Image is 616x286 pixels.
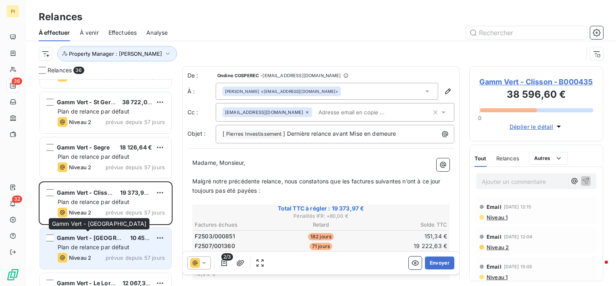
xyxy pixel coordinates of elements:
span: prévue depuis 57 jours [106,254,165,261]
div: <[EMAIL_ADDRESS][DOMAIN_NAME]> [225,88,338,94]
span: Gamm Vert - Clisson - B000435 [479,76,593,87]
span: Plan de relance par défaut [58,198,129,205]
span: F2507/001360 [195,242,235,250]
span: Relances [496,155,519,162]
span: Analyse [146,29,168,37]
button: Property Manager : [PERSON_NAME] [57,46,177,61]
div: PI [6,5,19,18]
span: Email [487,263,502,270]
span: Pénalités IFR : + 80,00 € [194,212,448,220]
span: [DATE] 12:15 [504,204,532,209]
span: [DATE] 12:04 [504,234,533,239]
span: [EMAIL_ADDRESS][DOMAIN_NAME] [225,110,303,115]
th: Solde TTC [364,221,447,229]
span: À venir [80,29,99,37]
span: Relances [48,66,72,74]
span: 38 722,01 € [122,99,155,105]
h3: 38 596,60 € [479,87,593,103]
span: prévue depuis 57 jours [106,119,165,125]
span: Déplier le détail [510,122,554,131]
button: Envoyer [425,257,454,269]
span: 36 [73,67,84,74]
span: Total TTC à régler : 19 373,97 € [194,204,448,212]
span: Malgré notre précédente relance, nous constatons que les factures suivantes n’ont à ce jour toujo... [192,178,442,194]
img: Logo LeanPay [6,268,19,281]
span: 32 [12,196,22,203]
span: Niveau 2 [69,209,91,216]
span: Plan de relance par défaut [58,108,129,115]
span: Niveau 2 [69,164,91,170]
td: 19 222,63 € [364,242,447,250]
span: Property Manager : [PERSON_NAME] [69,50,162,57]
span: Pierres Investissement [225,130,283,139]
span: Objet : [187,130,206,137]
span: 0 [478,115,481,121]
span: Niveau 1 [486,214,508,221]
span: De : [187,71,216,80]
span: À effectuer [39,29,70,37]
span: Tout [474,155,487,162]
span: prévue depuis 57 jours [106,164,165,170]
span: 18 126,64 € [120,144,152,151]
span: [DATE] 15:05 [504,264,533,269]
th: Retard [279,221,363,229]
span: 10 451,37 € [130,234,162,241]
span: Email [487,233,502,240]
span: - [EMAIL_ADDRESS][DOMAIN_NAME] [260,73,341,78]
span: 36 [12,78,22,85]
td: 151,34 € [364,232,447,241]
span: Effectuées [108,29,137,37]
span: F2503/000851 [195,232,235,240]
span: 182 jours [308,233,334,240]
input: Adresse email en copie ... [315,106,408,118]
span: [PERSON_NAME] [225,88,259,94]
th: Factures échues [194,221,278,229]
span: Gamm Vert - St Gereon [57,99,121,105]
button: Autres [529,152,568,165]
span: Niveau 2 [486,244,509,250]
span: ] Dernière relance avant Mise en demeure [283,130,396,137]
input: Rechercher [466,26,587,39]
span: prévue depuis 57 jours [106,209,165,216]
button: Déplier le détail [507,122,566,131]
span: Niveau 1 [486,274,508,280]
span: 2/3 [221,253,233,261]
span: Plan de relance par défaut [58,244,129,250]
span: Niveau 2 [69,254,91,261]
span: Madame, Monsieur, [192,159,246,166]
span: Plan de relance par défaut [58,153,129,160]
span: Email [487,204,502,210]
label: À : [187,87,216,95]
span: [ [223,130,225,137]
iframe: Intercom live chat [589,259,608,278]
span: Gamm Vert - [GEOGRAPHIC_DATA] [52,220,146,227]
span: Ondine COSPEREC [217,73,259,78]
span: 71 jours [310,243,332,250]
h3: Relances [39,10,82,24]
span: Niveau 2 [69,119,91,125]
span: 19 373,97 € [120,189,153,196]
label: Cc : [187,108,216,116]
span: Gamm Vert - Segre [57,144,110,151]
div: grid [39,79,173,286]
span: Gamm Vert - Clisson [57,189,115,196]
span: Gamm Vert - [GEOGRAPHIC_DATA] [57,234,153,241]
